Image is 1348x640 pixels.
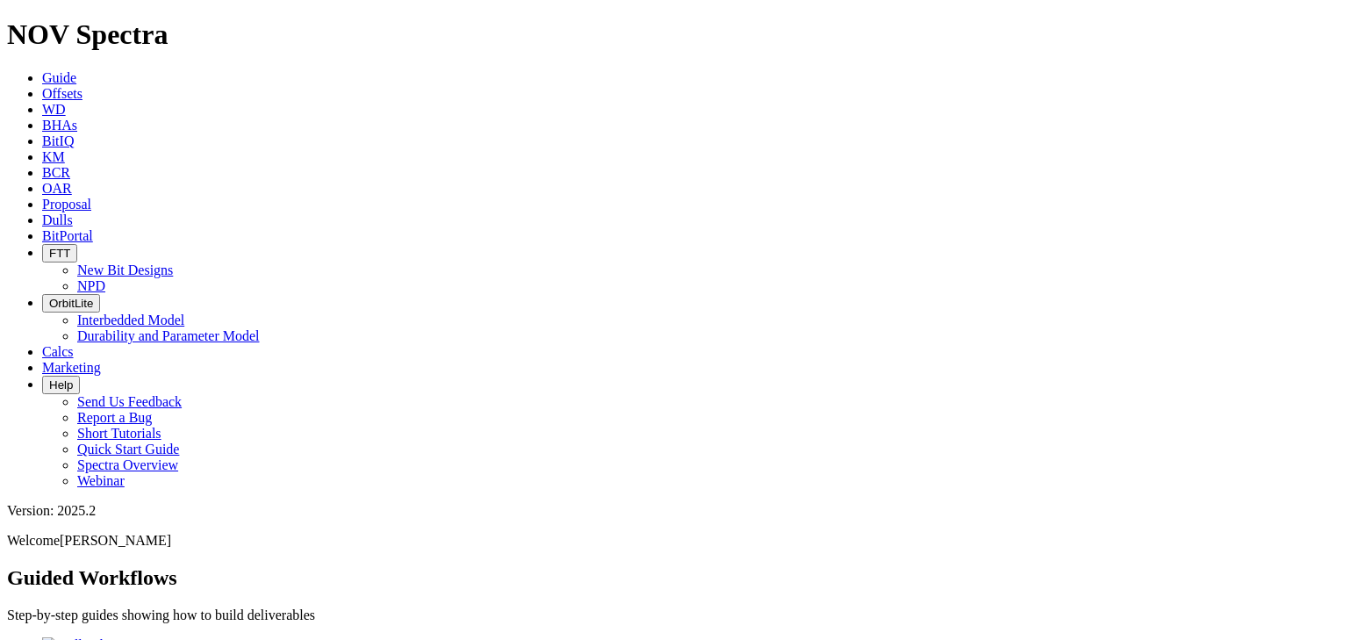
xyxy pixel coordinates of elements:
[49,378,73,392] span: Help
[60,533,171,548] span: [PERSON_NAME]
[77,328,260,343] a: Durability and Parameter Model
[77,313,184,327] a: Interbedded Model
[49,247,70,260] span: FTT
[77,262,173,277] a: New Bit Designs
[42,118,77,133] a: BHAs
[42,197,91,212] a: Proposal
[7,566,1341,590] h2: Guided Workflows
[42,149,65,164] a: KM
[42,360,101,375] a: Marketing
[7,533,1341,549] p: Welcome
[7,18,1341,51] h1: NOV Spectra
[42,376,80,394] button: Help
[77,278,105,293] a: NPD
[42,70,76,85] a: Guide
[42,294,100,313] button: OrbitLite
[77,457,178,472] a: Spectra Overview
[77,426,161,441] a: Short Tutorials
[42,244,77,262] button: FTT
[77,442,179,457] a: Quick Start Guide
[42,133,74,148] a: BitIQ
[77,410,152,425] a: Report a Bug
[77,394,182,409] a: Send Us Feedback
[42,212,73,227] a: Dulls
[42,102,66,117] a: WD
[49,297,93,310] span: OrbitLite
[42,165,70,180] a: BCR
[42,344,74,359] a: Calcs
[7,608,1341,623] p: Step-by-step guides showing how to build deliverables
[7,503,1341,519] div: Version: 2025.2
[42,228,93,243] a: BitPortal
[77,473,125,488] a: Webinar
[42,181,72,196] a: OAR
[42,86,82,101] a: Offsets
